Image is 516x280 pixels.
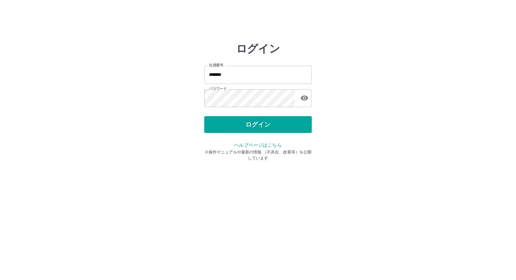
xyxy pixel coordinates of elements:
label: 社員番号 [209,63,223,68]
p: ※操作マニュアルや最新の情報 （不具合、改善等）を公開しています [204,149,312,161]
a: ヘルプページはこちら [234,142,282,148]
button: ログイン [204,116,312,133]
h2: ログイン [236,42,280,55]
label: パスワード [209,86,227,91]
